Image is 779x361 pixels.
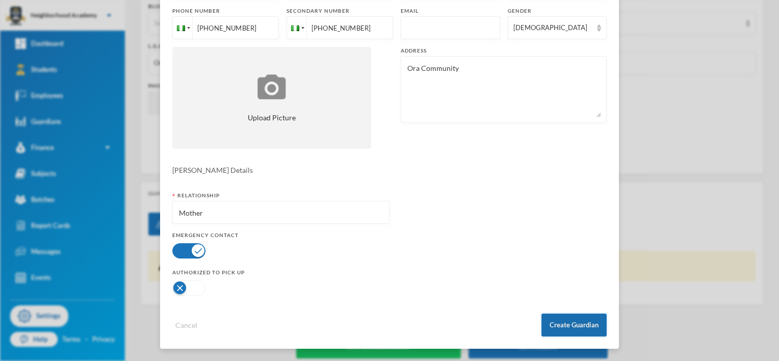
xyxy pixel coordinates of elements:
[248,112,296,123] span: Upload Picture
[178,201,384,224] input: eg: Mother, Father, Uncle, Aunt
[172,192,389,199] div: Relationship
[172,231,389,239] div: Emergency Contact
[255,73,289,101] img: upload
[541,314,607,337] button: Create Guardian
[401,47,607,55] div: Address
[173,17,192,39] div: Nigeria: + 234
[287,17,306,39] div: Nigeria: + 234
[172,7,279,15] div: Phone number
[508,7,607,15] div: Gender
[287,7,393,15] div: Secondary number
[172,319,200,331] button: Cancel
[401,7,500,15] div: Email
[172,269,389,276] div: Authorized to pick up
[406,62,601,117] textarea: Ora Community
[513,23,592,33] div: [DEMOGRAPHIC_DATA]
[172,165,607,175] div: [PERSON_NAME] Details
